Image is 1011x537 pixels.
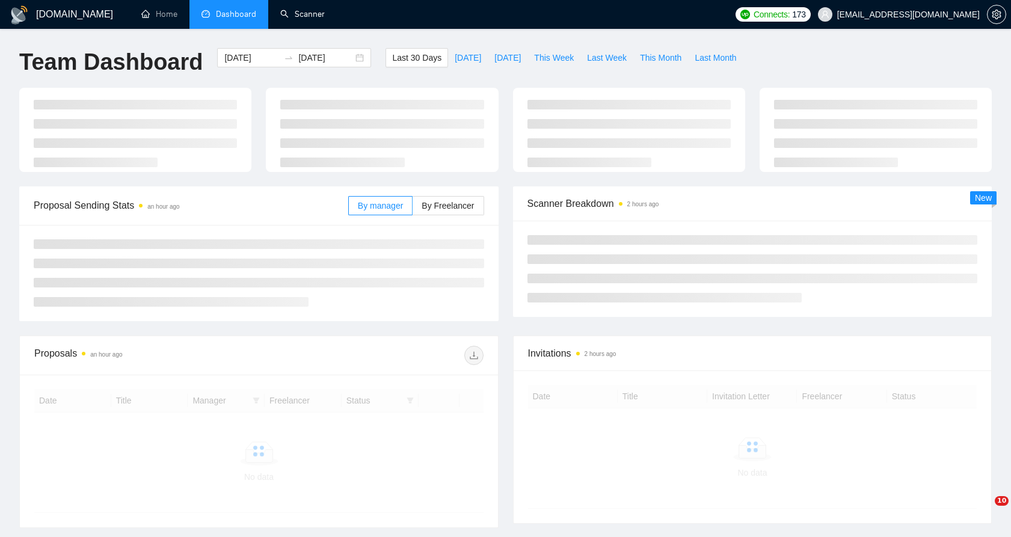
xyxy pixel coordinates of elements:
[792,8,805,21] span: 173
[975,193,992,203] span: New
[34,346,259,365] div: Proposals
[494,51,521,64] span: [DATE]
[90,351,122,358] time: an hour ago
[201,10,210,18] span: dashboard
[633,48,688,67] button: This Month
[280,9,325,19] a: searchScanner
[995,496,1009,506] span: 10
[534,51,574,64] span: This Week
[448,48,488,67] button: [DATE]
[224,51,279,64] input: Start date
[821,10,829,19] span: user
[298,51,353,64] input: End date
[392,51,441,64] span: Last 30 Days
[740,10,750,19] img: upwork-logo.png
[34,198,348,213] span: Proposal Sending Stats
[528,346,977,361] span: Invitations
[988,10,1006,19] span: setting
[527,48,580,67] button: This Week
[580,48,633,67] button: Last Week
[422,201,474,210] span: By Freelancer
[358,201,403,210] span: By manager
[147,203,179,210] time: an hour ago
[640,51,681,64] span: This Month
[284,53,293,63] span: swap-right
[585,351,616,357] time: 2 hours ago
[987,10,1006,19] a: setting
[386,48,448,67] button: Last 30 Days
[754,8,790,21] span: Connects:
[688,48,743,67] button: Last Month
[19,48,203,76] h1: Team Dashboard
[987,5,1006,24] button: setting
[488,48,527,67] button: [DATE]
[216,9,256,19] span: Dashboard
[284,53,293,63] span: to
[970,496,999,525] iframe: Intercom live chat
[627,201,659,207] time: 2 hours ago
[695,51,736,64] span: Last Month
[455,51,481,64] span: [DATE]
[587,51,627,64] span: Last Week
[10,5,29,25] img: logo
[527,196,978,211] span: Scanner Breakdown
[141,9,177,19] a: homeHome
